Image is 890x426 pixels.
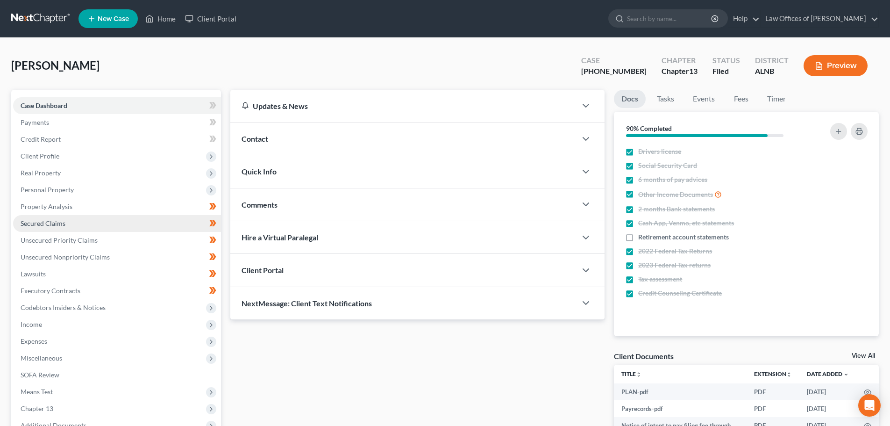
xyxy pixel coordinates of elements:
[636,372,641,377] i: unfold_more
[13,232,221,249] a: Unsecured Priority Claims
[21,202,72,210] span: Property Analysis
[614,400,747,417] td: Payrecords-pdf
[799,383,856,400] td: [DATE]
[21,101,67,109] span: Case Dashboard
[13,131,221,148] a: Credit Report
[21,354,62,362] span: Miscellaneous
[627,10,712,27] input: Search by name...
[21,253,110,261] span: Unsecured Nonpriority Claims
[712,55,740,66] div: Status
[21,219,65,227] span: Secured Claims
[761,10,878,27] a: Law Offices of [PERSON_NAME]
[712,66,740,77] div: Filed
[754,370,792,377] a: Extensionunfold_more
[614,351,674,361] div: Client Documents
[614,90,646,108] a: Docs
[638,274,682,284] span: Tax assessment
[13,282,221,299] a: Executory Contracts
[180,10,241,27] a: Client Portal
[21,270,46,278] span: Lawsuits
[242,101,565,111] div: Updates & News
[685,90,722,108] a: Events
[662,66,698,77] div: Chapter
[21,186,74,194] span: Personal Property
[638,204,715,214] span: 2 months Bank statements
[638,190,713,199] span: Other Income Documents
[13,215,221,232] a: Secured Claims
[21,169,61,177] span: Real Property
[755,55,789,66] div: District
[21,118,49,126] span: Payments
[755,66,789,77] div: ALNB
[21,152,59,160] span: Client Profile
[726,90,756,108] a: Fees
[581,66,647,77] div: [PHONE_NUMBER]
[662,55,698,66] div: Chapter
[581,55,647,66] div: Case
[11,58,100,72] span: [PERSON_NAME]
[649,90,682,108] a: Tasks
[638,147,681,156] span: Drivers license
[804,55,868,76] button: Preview
[614,383,747,400] td: PLAN-pdf
[242,134,268,143] span: Contact
[638,260,711,270] span: 2023 Federal Tax returns
[21,236,98,244] span: Unsecured Priority Claims
[21,135,61,143] span: Credit Report
[21,287,80,295] span: Executory Contracts
[13,367,221,383] a: SOFA Review
[807,370,849,377] a: Date Added expand_more
[13,198,221,215] a: Property Analysis
[141,10,180,27] a: Home
[858,394,881,417] div: Open Intercom Messenger
[21,303,106,311] span: Codebtors Insiders & Notices
[21,320,42,328] span: Income
[242,167,277,176] span: Quick Info
[747,383,799,400] td: PDF
[638,161,697,170] span: Social Security Card
[242,200,278,209] span: Comments
[638,175,707,184] span: 6 months of pay advices
[786,372,792,377] i: unfold_more
[242,233,318,242] span: Hire a Virtual Paralegal
[242,266,284,274] span: Client Portal
[638,218,734,228] span: Cash App, Venmo, etc statements
[852,353,875,359] a: View All
[799,400,856,417] td: [DATE]
[21,337,47,345] span: Expenses
[21,371,59,379] span: SOFA Review
[21,404,53,412] span: Chapter 13
[638,289,722,298] span: Credit Counseling Certificate
[689,66,698,75] span: 13
[638,232,729,242] span: Retirement account statements
[13,249,221,266] a: Unsecured Nonpriority Claims
[621,370,641,377] a: Titleunfold_more
[13,97,221,114] a: Case Dashboard
[98,15,129,22] span: New Case
[21,388,53,396] span: Means Test
[626,124,672,132] strong: 90% Completed
[728,10,760,27] a: Help
[638,246,712,256] span: 2022 Federal Tax Returns
[760,90,793,108] a: Timer
[843,372,849,377] i: expand_more
[13,114,221,131] a: Payments
[13,266,221,282] a: Lawsuits
[242,299,372,308] span: NextMessage: Client Text Notifications
[747,400,799,417] td: PDF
